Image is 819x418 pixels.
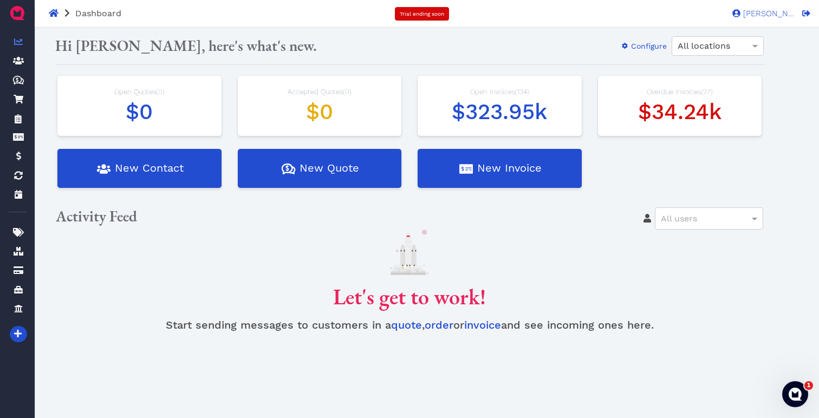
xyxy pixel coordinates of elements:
a: [PERSON_NAME] [727,8,795,18]
button: New Contact [57,149,222,188]
span: 27 [703,88,711,96]
span: Start sending messages to customers in a , or and see incoming ones here. [166,318,654,331]
button: New Quote [238,149,402,188]
div: Open Quotes ( ) [68,87,211,97]
span: Hi [PERSON_NAME], here's what's new. [55,36,317,55]
span: $0 [306,99,333,125]
a: quote [391,318,422,331]
span: Let's get to work! [333,283,486,311]
tspan: $ [16,77,19,82]
div: Overdue Invoices ( ) [609,87,751,97]
span: 0 [345,88,349,96]
button: New Invoice [418,149,582,188]
span: $0 [126,99,153,125]
span: 1 [804,381,813,390]
button: Configure [614,37,667,55]
a: Trial ending soon [395,7,449,21]
div: All users [655,208,763,229]
img: QuoteM_icon_flat.png [9,4,26,22]
iframe: Intercom live chat [782,381,808,407]
img: launch.svg [382,230,437,275]
span: All locations [678,41,730,51]
span: Dashboard [75,8,121,18]
span: 134 [517,88,527,96]
tspan: $ [285,165,289,172]
a: invoice [464,318,501,331]
span: 323953.49478530884 [452,99,547,125]
div: Accepted Quotes ( ) [249,87,391,97]
div: Open Invoices ( ) [428,87,571,97]
span: [PERSON_NAME] [740,10,795,18]
span: 0 [158,88,162,96]
span: Configure [629,42,667,50]
span: Activity Feed [56,206,137,226]
span: Trial ending soon [400,11,444,17]
span: 34235.230182647705 [638,99,721,125]
a: order [425,318,453,331]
